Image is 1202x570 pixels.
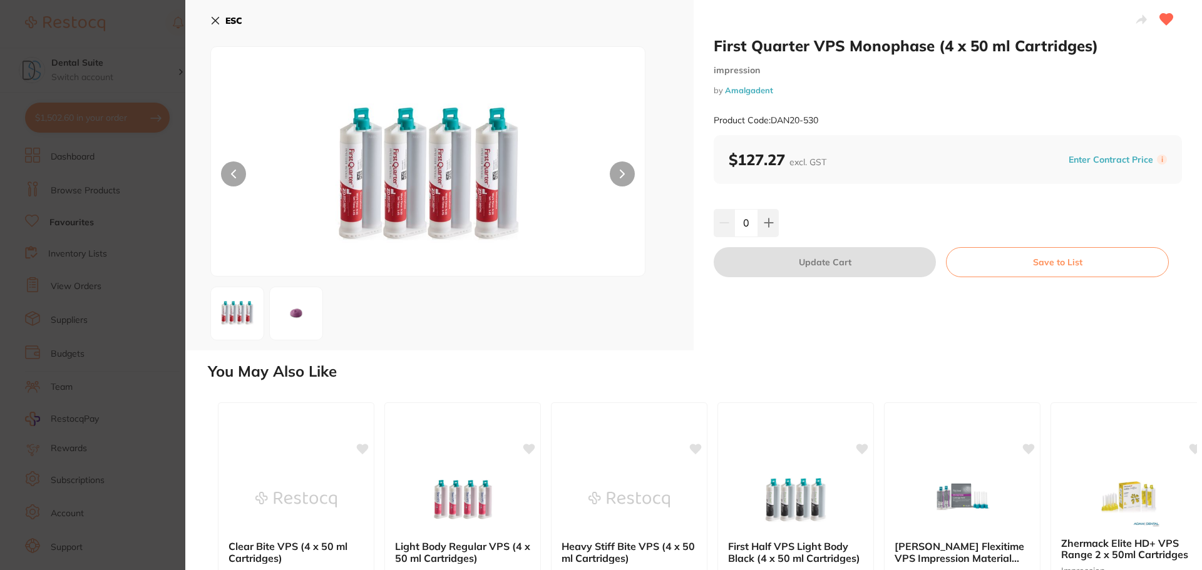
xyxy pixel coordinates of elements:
[714,86,1182,95] small: by
[422,468,503,531] img: Light Body Regular VPS (4 x 50 ml Cartridges)
[229,541,364,564] b: Clear Bite VPS (4 x 50 ml Cartridges)
[714,115,818,126] small: Product Code: DAN20-530
[729,150,826,169] b: $127.27
[922,468,1003,531] img: Kulzer Flexitime VPS Impression Material Monophase 2x50ml
[1088,465,1169,527] img: Zhermack Elite HD+ VPS Range 2 x 50ml Cartridges
[298,78,558,276] img: MjA1MzAtanBn
[395,541,530,564] b: Light Body Regular VPS (4 x 50 ml Cartridges)
[895,541,1030,564] b: Kulzer Flexitime VPS Impression Material Monophase 2x50ml
[208,363,1197,380] h2: You May Also Like
[714,247,936,277] button: Update Cart
[1061,537,1196,561] b: Zhermack Elite HD+ VPS Range 2 x 50ml Cartridges
[725,85,773,95] a: Amalgadent
[255,468,337,531] img: Clear Bite VPS (4 x 50 ml Cartridges)
[562,541,697,564] b: Heavy Stiff Bite VPS (4 x 50 ml Cartridges)
[755,468,836,531] img: First Half VPS Light Body Black (4 x 50 ml Cartridges)
[1157,155,1167,165] label: i
[714,65,1182,76] small: impression
[714,36,1182,55] h2: First Quarter VPS Monophase (4 x 50 ml Cartridges)
[274,291,319,336] img: MjA1MzAtMi1qcGc
[946,247,1169,277] button: Save to List
[225,15,242,26] b: ESC
[215,291,260,336] img: MjA1MzAtanBn
[728,541,863,564] b: First Half VPS Light Body Black (4 x 50 ml Cartridges)
[588,468,670,531] img: Heavy Stiff Bite VPS (4 x 50 ml Cartridges)
[789,156,826,168] span: excl. GST
[1065,154,1157,166] button: Enter Contract Price
[210,10,242,31] button: ESC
